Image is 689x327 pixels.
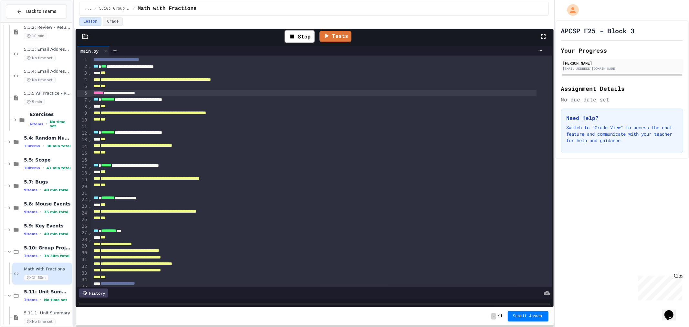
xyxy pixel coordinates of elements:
div: 19 [77,177,88,184]
div: main.py [77,46,110,56]
span: 40 min total [44,232,68,236]
span: • [43,143,44,149]
span: 5.10: Group Project - Math with Fractions [24,245,71,251]
div: 20 [77,184,88,190]
span: Fold line [88,204,91,209]
button: Lesson [79,17,101,26]
div: 32 [77,263,88,270]
div: 8 [77,104,88,111]
span: • [46,121,47,127]
div: 1 [77,57,88,63]
div: 6 [77,90,88,97]
span: 5.11: Unit Summary [24,289,71,295]
span: 5.3.4: Email Address Generator II [24,69,71,74]
div: 13 [77,137,88,143]
span: No time set [44,298,67,302]
span: Fold line [88,164,91,169]
span: Fold line [88,131,91,136]
div: No due date set [561,96,683,103]
button: Submit Answer [508,311,548,322]
span: • [43,165,44,171]
span: 5.3.2: Review - Return Values [24,25,71,30]
iframe: chat widget [635,273,683,301]
div: 12 [77,130,88,137]
div: 3 [77,70,88,77]
div: 14 [77,143,88,150]
span: / [133,6,135,11]
button: Grade [103,17,123,26]
span: Submit Answer [513,314,543,319]
span: 5 min [24,99,45,105]
span: 1 [500,314,503,319]
div: 4 [77,77,88,83]
span: 9 items [24,188,37,192]
span: Exercises [30,111,71,117]
span: Fold line [88,64,91,69]
span: 1 items [24,298,37,302]
span: 5.4: Random Numbers and APIs [24,135,71,141]
span: • [40,253,41,258]
div: Chat with us now!Close [3,3,45,41]
span: 13 items [24,144,40,148]
div: 28 [77,237,88,243]
span: 1h 30m [24,275,48,281]
span: 5.8: Mouse Events [24,201,71,207]
div: [PERSON_NAME] [563,60,681,66]
div: [EMAIL_ADDRESS][DOMAIN_NAME] [563,66,681,71]
div: 16 [77,157,88,163]
span: Back to Teams [26,8,56,15]
h2: Your Progress [561,46,683,55]
div: 30 [77,250,88,257]
span: No time set [24,77,56,83]
span: Fold line [88,230,91,235]
div: 26 [77,223,88,230]
div: 33 [77,270,88,277]
span: 5.11.1: Unit Summary [24,311,71,316]
div: 22 [77,196,88,203]
span: 30 min total [47,144,71,148]
div: 21 [77,190,88,197]
span: 5.3.5 AP Practice - Return Values [24,91,71,96]
span: Fold line [88,104,91,109]
div: 18 [77,170,88,177]
div: 31 [77,257,88,263]
span: 5.7: Bugs [24,179,71,185]
div: 27 [77,230,88,237]
span: • [40,231,41,237]
span: 41 min total [47,166,71,170]
div: 15 [77,150,88,157]
span: Math with Fractions [24,267,71,272]
span: Fold line [88,70,91,76]
span: 10 min [24,33,47,39]
div: 10 [77,117,88,124]
span: 5.3.3: Email Address Generator I [24,47,71,52]
div: 25 [77,216,88,223]
span: 5.9: Key Events [24,223,71,229]
h2: Assignment Details [561,84,683,93]
span: - [491,313,496,320]
div: 5 [77,83,88,90]
span: Fold line [88,137,91,142]
span: 9 items [24,210,37,214]
div: 23 [77,203,88,210]
div: My Account [560,3,580,17]
span: Fold line [88,97,91,102]
span: 1 items [24,254,37,258]
span: Math with Fractions [138,5,196,13]
div: 29 [77,243,88,250]
span: 35 min total [44,210,68,214]
span: No time set [24,319,56,325]
span: 5.5: Scope [24,157,71,163]
span: 40 min total [44,188,68,192]
div: Stop [285,30,315,43]
a: Tests [319,31,351,42]
span: 1h 30m total [44,254,69,258]
div: 35 [77,283,88,290]
span: • [40,209,41,215]
div: History [79,289,108,298]
button: Back to Teams [6,5,67,18]
span: ... [85,6,92,11]
div: 34 [77,277,88,283]
h3: Need Help? [567,114,678,122]
span: No time set [24,55,56,61]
